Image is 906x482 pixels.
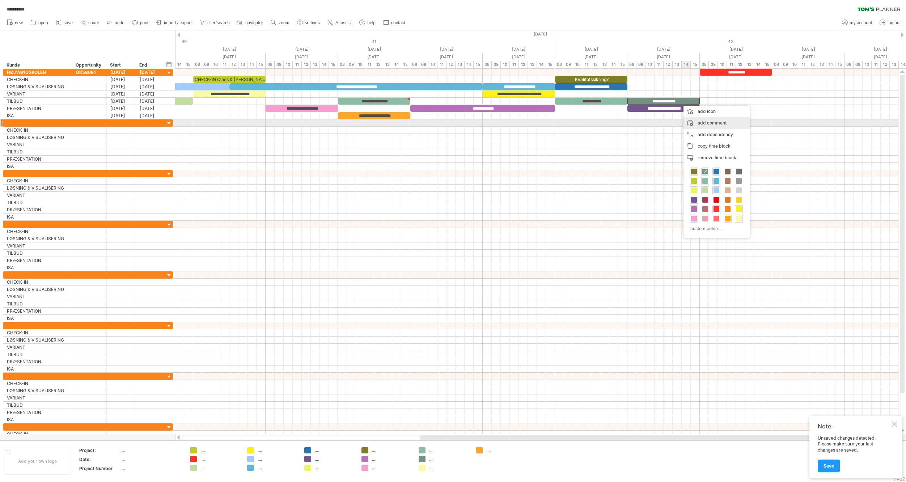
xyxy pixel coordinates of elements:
[7,308,68,314] div: PRÆSENTATION
[645,61,655,68] div: 10
[486,447,526,453] div: ....
[107,112,136,119] div: [DATE]
[7,394,68,401] div: VARIANT
[315,465,354,471] div: ....
[193,53,266,61] div: Monday, 6 October 2025
[311,61,320,68] div: 13
[7,402,68,409] div: TILBUD
[7,69,68,76] div: HØJVANGSKOLEN
[38,20,48,25] span: open
[229,61,238,68] div: 12
[419,61,428,68] div: 09
[79,465,119,472] div: Project Number
[818,460,840,472] a: Save
[673,61,682,68] div: 13
[7,264,68,271] div: ISA
[7,351,68,358] div: TILBUD
[374,61,383,68] div: 12
[7,235,68,242] div: LØSNING & VISUALISERING
[781,61,790,68] div: 09
[591,61,600,68] div: 12
[824,463,834,469] span: Save
[7,112,68,119] div: ISA
[79,18,101,28] a: share
[745,61,754,68] div: 13
[456,61,465,68] div: 13
[367,20,376,25] span: help
[7,141,68,148] div: VARIANT
[88,20,99,25] span: share
[207,20,230,25] span: filter/search
[627,53,700,61] div: Tuesday, 14 October 2025
[519,61,528,68] div: 12
[7,365,68,372] div: ISA
[136,83,165,90] div: [DATE]
[136,90,165,97] div: [DATE]
[64,20,73,25] span: save
[184,61,193,68] div: 15
[76,62,102,69] div: Opportunity
[372,456,411,462] div: ....
[269,18,291,28] a: zoom
[474,61,483,68] div: 15
[7,416,68,423] div: ISA
[365,61,374,68] div: 11
[238,61,247,68] div: 13
[338,46,410,53] div: Wednesday, 8 October 2025
[7,431,68,437] div: CHECK-IN
[636,61,645,68] div: 09
[808,61,817,68] div: 12
[266,61,275,68] div: 08
[772,61,781,68] div: 08
[7,134,68,141] div: LØSNING & VISUALISERING
[211,61,220,68] div: 10
[7,387,68,394] div: LØSNING & VISUALISERING
[140,20,148,25] span: print
[429,447,469,453] div: ....
[727,61,736,68] div: 11
[372,465,411,471] div: ....
[293,61,302,68] div: 11
[329,61,338,68] div: 15
[79,456,119,462] div: Date:
[683,129,750,140] div: add dependency
[555,46,627,53] div: Monday, 13 October 2025
[754,61,763,68] div: 14
[295,18,322,28] a: settings
[247,61,257,68] div: 14
[691,61,700,68] div: 15
[772,46,844,53] div: Thursday, 16 October 2025
[107,105,136,112] div: [DATE]
[193,46,266,53] div: Monday, 6 October 2025
[193,61,202,68] div: 08
[279,20,289,25] span: zoom
[4,448,71,475] div: Add your own logo
[154,18,194,28] a: import / export
[537,61,546,68] div: 14
[266,53,338,61] div: Tuesday, 7 October 2025
[236,18,265,28] a: navigator
[338,53,410,61] div: Wednesday, 8 October 2025
[5,18,25,28] a: new
[7,300,68,307] div: TILBUD
[700,53,772,61] div: Wednesday, 15 October 2025
[110,62,132,69] div: Start
[546,61,555,68] div: 15
[193,76,266,83] div: CHECK-IN Claes & [PERSON_NAME]
[881,61,890,68] div: 12
[555,76,627,83] div: Kvalitetssikring?
[564,61,573,68] div: 09
[107,69,136,76] div: [DATE]
[483,46,555,53] div: Friday, 10 October 2025
[799,61,808,68] div: 11
[736,61,745,68] div: 12
[391,20,405,25] span: contact
[136,76,165,83] div: [DATE]
[844,61,854,68] div: 08
[326,18,354,28] a: AI assist
[338,61,347,68] div: 08
[315,447,354,453] div: ....
[664,61,673,68] div: 12
[7,344,68,351] div: VARIANT
[818,435,890,472] div: Unsaved changes detected. Please make sure your last changes are saved.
